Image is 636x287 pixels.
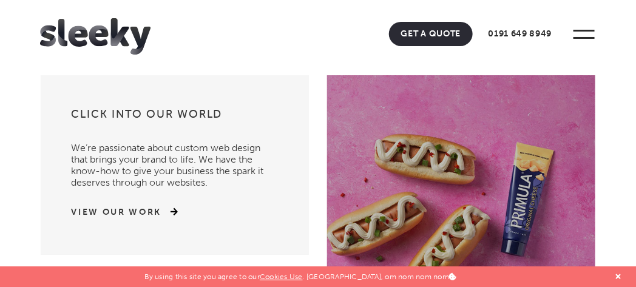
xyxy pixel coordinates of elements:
a: 0191 649 8949 [476,22,564,46]
a: View Our Work [71,206,161,218]
p: We’re passionate about custom web design that brings your brand to life. We have the know-how to ... [71,130,279,188]
a: Cookies Use [260,272,303,281]
a: Get A Quote [389,22,473,46]
img: Sleeky Web Design Newcastle [40,18,151,55]
img: arrow [161,208,178,216]
p: By using this site you agree to our . [GEOGRAPHIC_DATA], om nom nom nom [144,266,456,281]
h3: Click into our world [71,107,279,130]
